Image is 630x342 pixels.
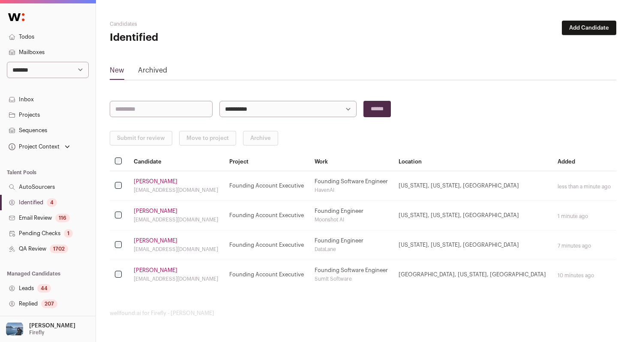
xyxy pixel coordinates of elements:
td: Founding Account Executive [224,260,309,290]
td: Founding Software Engineer [309,171,393,201]
a: New [110,65,124,79]
div: HavenAI [315,187,388,194]
div: Project Context [7,143,60,150]
img: Wellfound [3,9,29,26]
th: Added [552,152,616,171]
td: Founding Account Executive [224,201,309,230]
div: 1702 [50,245,68,253]
button: Open dropdown [7,141,72,153]
td: Founding Account Executive [224,230,309,260]
div: 116 [55,214,70,222]
th: Work [309,152,393,171]
div: [EMAIL_ADDRESS][DOMAIN_NAME] [134,187,219,194]
div: SumIt Software [315,275,388,282]
div: 7 minutes ago [558,242,611,249]
p: Firefly [29,329,45,336]
td: [US_STATE], [US_STATE], [GEOGRAPHIC_DATA] [393,201,552,230]
footer: wellfound:ai for Firefly - [PERSON_NAME] [110,310,616,317]
div: less than a minute ago [558,183,611,190]
a: [PERSON_NAME] [134,267,177,274]
a: [PERSON_NAME] [134,208,177,215]
button: Open dropdown [3,320,77,339]
td: Founding Software Engineer [309,260,393,290]
div: [EMAIL_ADDRESS][DOMAIN_NAME] [134,216,219,223]
h1: Identified [110,31,279,45]
a: [PERSON_NAME] [134,178,177,185]
th: Candidate [129,152,224,171]
div: 1 [64,229,73,238]
div: 207 [41,300,57,308]
div: 4 [47,198,57,207]
div: 44 [37,284,51,293]
img: 17109629-medium_jpg [5,320,24,339]
div: DataLane [315,246,388,253]
div: 10 minutes ago [558,272,611,279]
div: [EMAIL_ADDRESS][DOMAIN_NAME] [134,246,219,253]
th: Location [393,152,552,171]
td: Founding Account Executive [224,171,309,201]
td: [GEOGRAPHIC_DATA], [US_STATE], [GEOGRAPHIC_DATA] [393,260,552,290]
a: Archived [138,65,167,79]
h2: Candidates [110,21,279,27]
div: 1 minute ago [558,213,611,220]
a: [PERSON_NAME] [134,237,177,244]
button: Add Candidate [562,21,616,35]
td: Founding Engineer [309,230,393,260]
th: Project [224,152,309,171]
td: [US_STATE], [US_STATE], [GEOGRAPHIC_DATA] [393,171,552,201]
td: [US_STATE], [US_STATE], [GEOGRAPHIC_DATA] [393,230,552,260]
td: Founding Engineer [309,201,393,230]
p: [PERSON_NAME] [29,322,75,329]
div: Moonshot AI [315,216,388,223]
div: [EMAIL_ADDRESS][DOMAIN_NAME] [134,275,219,282]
